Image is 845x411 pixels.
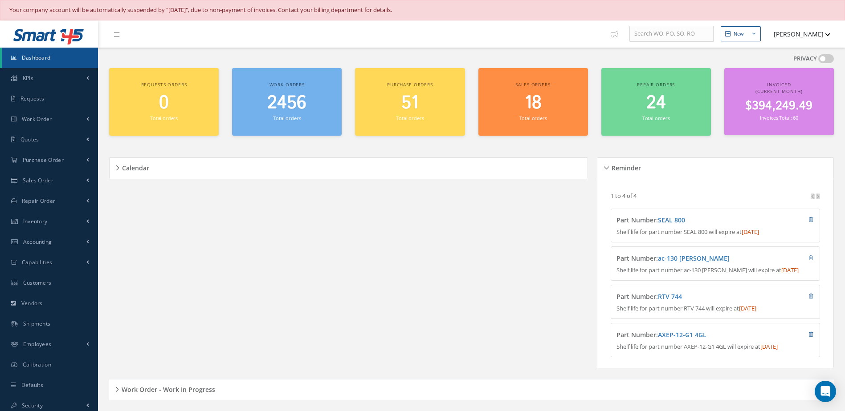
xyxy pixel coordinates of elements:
a: Invoiced (Current Month) $394,249.49 Invoices Total: 60 [724,68,834,136]
span: Inventory [23,218,48,225]
h5: Work Order - Work In Progress [119,383,215,394]
div: Your company account will be automatically suspended by "[DATE]", due to non-payment of invoices.... [9,6,836,15]
span: Requests [20,95,44,102]
small: Total orders [642,115,670,121]
a: Work orders 2456 Total orders [232,68,342,136]
span: Employees [23,340,52,348]
a: Purchase orders 51 Total orders [355,68,465,136]
span: [DATE] [781,266,799,274]
a: Sales orders 18 Total orders [478,68,588,136]
span: Repair Order [22,197,56,205]
a: RTV 744 [658,292,682,301]
h4: Part Number [616,293,761,301]
h4: Part Number [616,255,761,262]
small: Invoices Total: 60 [760,114,798,121]
a: Show Tips [606,20,629,48]
span: 18 [525,90,542,116]
span: 51 [401,90,418,116]
h4: Part Number [616,331,761,339]
p: Shelf life for part number ac-130 [PERSON_NAME] will expire at [616,266,814,275]
h5: Reminder [609,161,641,172]
div: Open Intercom Messenger [815,381,836,402]
a: Dashboard [2,48,98,68]
span: Accounting [23,238,52,246]
span: Customers [23,279,52,286]
span: Security [22,402,43,409]
span: 0 [159,90,169,116]
span: : [656,216,685,224]
span: Requests orders [141,81,187,88]
span: Work Order [22,115,52,123]
a: AXEP-12-G1 4GL [658,330,706,339]
span: $394,249.49 [745,97,812,115]
button: New [721,26,761,42]
a: ac-130 [PERSON_NAME] [658,254,730,262]
span: Defaults [21,381,43,389]
span: Sales orders [515,81,550,88]
span: Work orders [269,81,305,88]
span: Purchase orders [387,81,433,88]
span: Capabilities [22,258,53,266]
small: Total orders [273,115,301,121]
span: : [656,254,730,262]
a: Requests orders 0 Total orders [109,68,219,136]
p: 1 to 4 of 4 [611,192,637,200]
a: Repair orders 24 Total orders [601,68,711,136]
span: Sales Order [23,177,53,184]
label: PRIVACY [793,54,817,63]
span: [DATE] [760,342,778,351]
span: KPIs [23,74,33,82]
span: Calibration [23,361,51,368]
span: (Current Month) [755,88,802,94]
span: [DATE] [739,304,756,312]
input: Search WO, PO, SO, RO [629,26,714,42]
small: Total orders [396,115,424,121]
span: Shipments [23,320,51,327]
h5: Calendar [119,161,149,172]
p: Shelf life for part number RTV 744 will expire at [616,304,814,313]
small: Total orders [150,115,178,121]
span: Quotes [20,136,39,143]
p: Shelf life for part number SEAL 800 will expire at [616,228,814,237]
button: [PERSON_NAME] [765,25,830,43]
small: Total orders [519,115,547,121]
span: : [656,330,706,339]
span: : [656,292,682,301]
span: 2456 [267,90,306,116]
h4: Part Number [616,217,761,224]
span: Repair orders [637,81,675,88]
a: SEAL 800 [658,216,685,224]
span: Vendors [21,299,43,307]
span: Dashboard [22,54,51,61]
span: 24 [646,90,666,116]
div: New [734,30,744,38]
p: Shelf life for part number AXEP-12-G1 4GL will expire at [616,342,814,351]
span: Purchase Order [23,156,64,164]
span: [DATE] [742,228,759,236]
span: Invoiced [767,81,791,88]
